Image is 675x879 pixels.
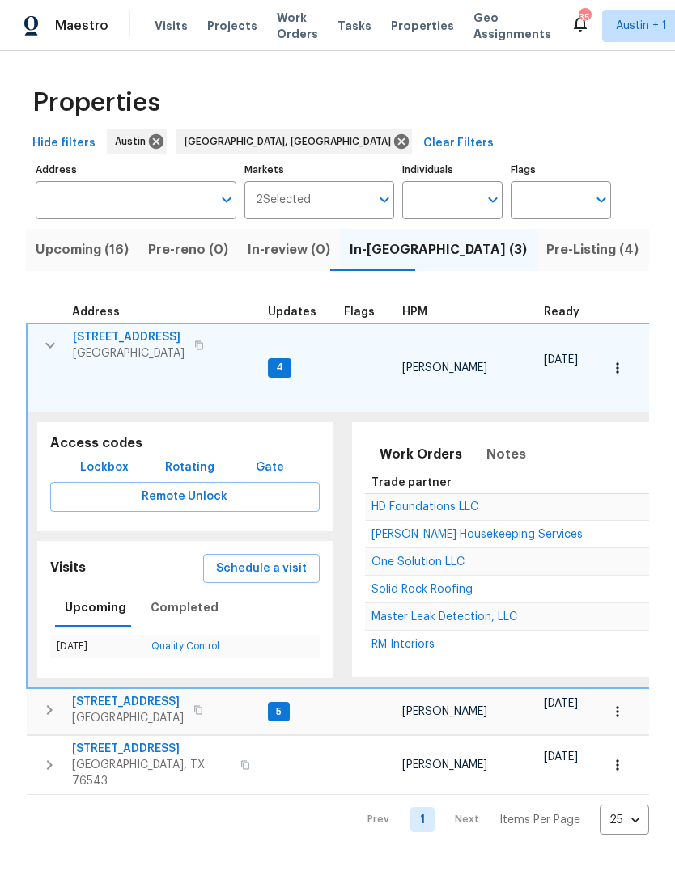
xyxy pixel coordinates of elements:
span: Notes [486,443,526,466]
div: [GEOGRAPHIC_DATA], [GEOGRAPHIC_DATA] [176,129,412,154]
button: Lockbox [74,453,135,483]
span: Maestro [55,18,108,34]
span: Flags [344,306,375,318]
span: Projects [207,18,257,34]
button: Remote Unlock [50,482,320,512]
span: Completed [151,598,219,618]
span: Geo Assignments [473,10,551,42]
span: Visits [155,18,188,34]
span: Rotating [165,458,214,478]
span: Gate [251,458,290,478]
button: Open [482,188,504,211]
button: Schedule a visit [203,554,320,584]
h5: Access codes [50,435,320,452]
td: [DATE] [50,635,145,658]
span: Pre-Listing (4) [546,239,639,261]
span: [STREET_ADDRESS] [73,329,185,345]
button: Open [373,188,396,211]
span: Schedule a visit [216,559,307,579]
div: 25 [600,799,649,841]
button: Open [215,188,238,211]
button: Gate [244,453,296,483]
span: Austin [115,133,152,150]
span: [STREET_ADDRESS] [72,694,184,710]
span: 2 Selected [256,193,311,207]
button: Open [590,188,613,211]
a: Solid Rock Roofing [371,585,473,594]
div: Austin [107,129,167,154]
span: [DATE] [544,354,578,366]
button: Hide filters [26,129,102,158]
a: RM Interiors [371,640,435,649]
span: Tasks [337,20,371,32]
a: Master Leak Detection, LLC [371,612,517,622]
label: Flags [511,165,611,175]
span: [PERSON_NAME] [402,706,487,717]
span: 4 [270,361,290,374]
span: Clear Filters [423,133,494,154]
button: Clear Filters [417,129,500,158]
span: In-review (0) [248,239,330,261]
span: Address [72,306,120,318]
span: [DATE] [544,698,578,709]
span: Austin + 1 [616,18,667,34]
span: Master Leak Detection, LLC [371,611,517,623]
div: Earliest renovation start date (first business day after COE or Checkout) [544,306,594,318]
span: Ready [544,306,579,318]
h5: Visits [50,560,86,577]
a: HD Foundations LLC [371,502,478,512]
span: [GEOGRAPHIC_DATA], TX 76543 [72,757,231,789]
label: Address [36,165,236,175]
span: [DATE] [544,751,578,763]
span: HD Foundations LLC [371,501,478,513]
label: Markets [244,165,395,175]
span: Updates [268,306,316,318]
span: Upcoming [65,598,126,618]
a: [PERSON_NAME] Housekeeping Services [371,530,583,539]
p: Items Per Page [499,812,580,828]
span: Properties [32,95,160,111]
span: Trade partner [371,477,452,488]
div: 35 [579,10,590,26]
span: [GEOGRAPHIC_DATA] [72,710,184,726]
span: Work Orders [380,443,462,466]
span: RM Interiors [371,639,435,650]
span: [PERSON_NAME] [402,759,487,771]
span: 5 [270,705,288,719]
span: Upcoming (16) [36,239,129,261]
button: Rotating [159,453,221,483]
nav: Pagination Navigation [352,805,649,835]
span: Work Orders [277,10,318,42]
span: Properties [391,18,454,34]
span: [GEOGRAPHIC_DATA], [GEOGRAPHIC_DATA] [185,133,397,150]
span: In-[GEOGRAPHIC_DATA] (3) [350,239,527,261]
span: One Solution LLC [371,556,465,568]
span: [STREET_ADDRESS] [72,741,231,757]
span: [GEOGRAPHIC_DATA] [73,345,185,361]
span: HPM [402,306,427,318]
a: Quality Control [151,641,219,651]
span: Hide filters [32,133,96,154]
label: Individuals [402,165,503,175]
span: [PERSON_NAME] Housekeeping Services [371,529,583,540]
span: Pre-reno (0) [148,239,228,261]
span: Solid Rock Roofing [371,584,473,595]
span: Lockbox [80,458,129,478]
a: Goto page 1 [410,807,435,832]
span: [PERSON_NAME] [402,362,487,374]
span: Remote Unlock [63,487,307,507]
a: One Solution LLC [371,557,465,567]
